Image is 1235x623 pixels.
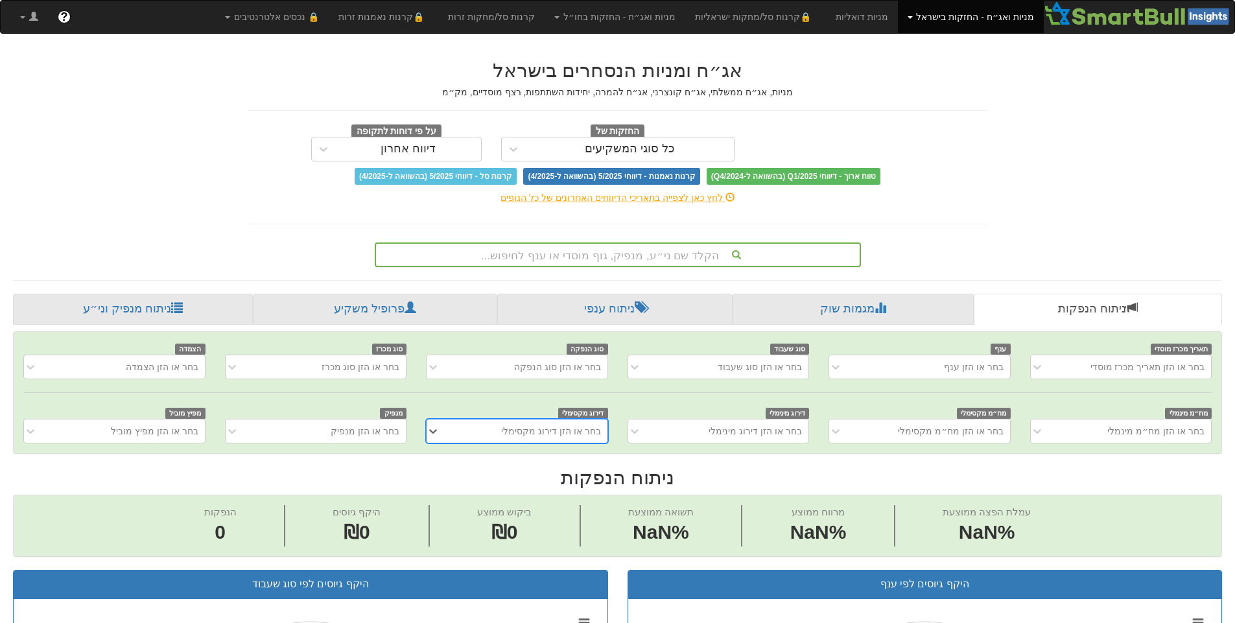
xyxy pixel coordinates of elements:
span: הנפקות [204,506,237,517]
a: מניות דואליות [826,1,898,33]
span: NaN% [628,519,694,547]
span: היקף גיוסים [333,506,381,517]
span: עמלת הפצה ממוצעת [943,506,1031,517]
a: פרופיל משקיע [253,294,497,325]
span: ענף [991,344,1011,355]
span: מח״מ מקסימלי [957,408,1011,419]
div: בחר או הזן מח״מ מינמלי [1107,425,1205,438]
div: בחר או הזן דירוג מקסימלי [501,425,601,438]
span: דירוג מקסימלי [558,408,608,419]
span: הצמדה [175,344,206,355]
span: סוג שעבוד [770,344,810,355]
span: ביקוש ממוצע [477,506,532,517]
a: מניות ואג״ח - החזקות בישראל [898,1,1044,33]
div: בחר או הזן מפיץ מוביל [111,425,198,438]
div: כל סוגי המשקיעים [585,143,675,156]
div: היקף גיוסים לפי ענף [638,577,1212,592]
span: דירוג מינימלי [766,408,810,419]
span: ? [60,10,67,23]
a: 🔒קרנות נאמנות זרות [329,1,439,33]
span: על פי דוחות לתקופה [351,124,441,139]
span: ₪0 [344,521,370,543]
div: בחר או הזן סוג מכרז [322,360,400,373]
h2: ניתוח הנפקות [13,467,1222,488]
img: Smartbull [1044,1,1234,27]
div: בחר או הזן הצמדה [126,360,198,373]
span: NaN% [943,519,1031,547]
span: מנפיק [380,408,406,419]
div: בחר או הזן מח״מ מקסימלי [898,425,1004,438]
a: מגמות שוק [733,294,973,325]
span: החזקות של [591,124,645,139]
span: סוג הנפקה [567,344,608,355]
a: קרנות סל/מחקות זרות [438,1,545,33]
div: בחר או הזן ענף [944,360,1004,373]
div: לחץ כאן לצפייה בתאריכי הדיווחים האחרונים של כל הגופים [239,191,997,204]
div: בחר או הזן דירוג מינימלי [709,425,802,438]
div: היקף גיוסים לפי סוג שעבוד [23,577,598,592]
span: טווח ארוך - דיווחי Q1/2025 (בהשוואה ל-Q4/2024) [707,168,880,185]
h2: אג״ח ומניות הנסחרים בישראל [248,60,987,81]
span: סוג מכרז [372,344,407,355]
a: ניתוח ענפי [497,294,733,325]
h5: מניות, אג״ח ממשלתי, אג״ח קונצרני, אג״ח להמרה, יחידות השתתפות, רצף מוסדיים, מק״מ [248,88,987,97]
div: דיווח אחרון [381,143,436,156]
div: בחר או הזן סוג שעבוד [718,360,802,373]
span: תשואה ממוצעת [628,506,694,517]
span: ₪0 [491,521,518,543]
span: מח״מ מינמלי [1165,408,1212,419]
a: ניתוח הנפקות [974,294,1222,325]
span: מרווח ממוצע [792,506,845,517]
a: ניתוח מנפיק וני״ע [13,294,253,325]
a: 🔒 נכסים אלטרנטיבים [215,1,329,33]
a: ? [48,1,80,33]
a: מניות ואג״ח - החזקות בחו״ל [545,1,685,33]
div: בחר או הזן מנפיק [331,425,399,438]
span: NaN% [790,519,847,547]
span: תאריך מכרז מוסדי [1151,344,1212,355]
div: הקלד שם ני״ע, מנפיק, גוף מוסדי או ענף לחיפוש... [376,244,860,266]
span: קרנות סל - דיווחי 5/2025 (בהשוואה ל-4/2025) [355,168,517,185]
div: בחר או הזן סוג הנפקה [514,360,601,373]
span: קרנות נאמנות - דיווחי 5/2025 (בהשוואה ל-4/2025) [523,168,700,185]
div: בחר או הזן תאריך מכרז מוסדי [1090,360,1205,373]
span: מפיץ מוביל [165,408,206,419]
a: 🔒קרנות סל/מחקות ישראליות [685,1,825,33]
span: 0 [204,519,237,547]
